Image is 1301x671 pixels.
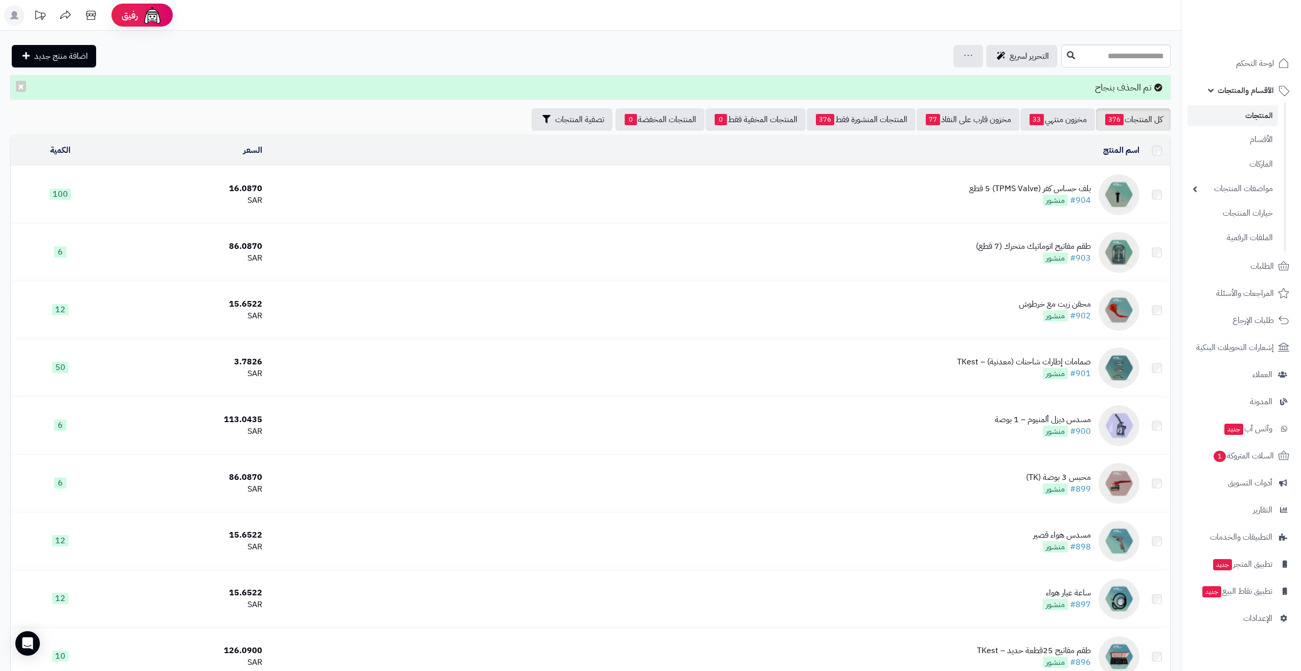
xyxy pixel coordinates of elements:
[957,356,1091,368] div: صمامات إطارات شاحنات (معدنية) – TKest
[1043,426,1068,437] span: منشور
[1188,389,1295,414] a: المدونة
[1099,174,1139,215] img: بلف حساس كفر (TPMS Valve) 5 قطع
[1099,232,1139,273] img: طقم مفاتيح اتوماتيك متحرك (7 قطع)
[114,310,262,322] div: SAR
[1213,559,1232,570] span: جديد
[1201,584,1272,598] span: تطبيق نقاط البيع
[1196,340,1274,355] span: إشعارات التحويلات البنكية
[1218,83,1274,98] span: الأقسام والمنتجات
[1223,422,1272,436] span: وآتس آب
[1030,114,1044,125] span: 33
[16,81,26,92] button: ×
[1010,50,1049,62] span: التحرير لسريع
[1250,395,1272,409] span: المدونة
[52,651,69,662] span: 10
[1099,405,1139,446] img: مسدس ديزل ألمنيوم – 1 بوصة
[1236,56,1274,71] span: لوحة التحكم
[1070,541,1091,553] a: #898
[1026,472,1091,483] div: محبس 3 بوصة (TK)
[1216,286,1274,300] span: المراجعات والأسئلة
[615,108,704,131] a: المنتجات المخفضة0
[705,108,806,131] a: المنتجات المخفية فقط0
[1202,586,1221,597] span: جديد
[1188,606,1295,631] a: الإعدادات
[54,246,66,258] span: 6
[114,426,262,437] div: SAR
[1213,449,1274,463] span: السلات المتروكة
[1070,252,1091,264] a: #903
[114,541,262,553] div: SAR
[1070,425,1091,437] a: #900
[1188,153,1278,175] a: الماركات
[15,631,40,656] div: Open Intercom Messenger
[1212,557,1272,571] span: تطبيق المتجر
[1243,611,1272,626] span: الإعدادات
[807,108,916,131] a: المنتجات المنشورة فقط376
[1188,417,1295,441] a: وآتس آبجديد
[1250,259,1274,273] span: الطلبات
[1214,451,1226,462] span: 1
[1188,202,1278,224] a: خيارات المنتجات
[1019,298,1091,310] div: محقن زيت مع خرطوش
[1253,503,1272,517] span: التقارير
[1188,335,1295,360] a: إشعارات التحويلات البنكية
[122,9,138,21] span: رفيق
[816,114,834,125] span: 376
[50,189,71,200] span: 100
[1099,348,1139,388] img: صمامات إطارات شاحنات (معدنية) – TKest
[1188,362,1295,387] a: العملاء
[1188,471,1295,495] a: أدوات التسويق
[1188,498,1295,522] a: التقارير
[1188,51,1295,76] a: لوحة التحكم
[54,477,66,489] span: 6
[114,298,262,310] div: 15.6522
[54,420,66,431] span: 6
[1043,599,1068,610] span: منشور
[1070,194,1091,206] a: #904
[1188,579,1295,604] a: تطبيق نقاط البيعجديد
[1188,105,1278,126] a: المنتجات
[114,529,262,541] div: 15.6522
[1020,108,1095,131] a: مخزون منتهي33
[114,414,262,426] div: 113.0435
[114,483,262,495] div: SAR
[1224,424,1243,435] span: جديد
[969,183,1091,195] div: بلف حساس كفر (TPMS Valve) 5 قطع
[1099,579,1139,619] img: ساعة عيار هواء
[1096,108,1171,131] a: كل المنتجات376
[1105,114,1124,125] span: 376
[986,45,1057,67] a: التحرير لسريع
[1043,368,1068,379] span: منشور
[1103,144,1139,156] a: اسم المنتج
[52,535,69,546] span: 12
[555,113,604,126] span: تصفية المنتجات
[114,356,262,368] div: 3.7826
[926,114,940,125] span: 77
[114,241,262,252] div: 86.0870
[52,593,69,604] span: 12
[114,599,262,611] div: SAR
[1188,308,1295,333] a: طلبات الإرجاع
[995,414,1091,426] div: مسدس ديزل ألمنيوم – 1 بوصة
[243,144,262,156] a: السعر
[1188,525,1295,549] a: التطبيقات والخدمات
[114,472,262,483] div: 86.0870
[1232,313,1274,328] span: طلبات الإرجاع
[1099,290,1139,331] img: محقن زيت مع خرطوش
[1231,26,1291,48] img: logo-2.png
[50,144,71,156] a: الكمية
[1043,587,1091,599] div: ساعة عيار هواء
[142,5,163,26] img: ai-face.png
[114,645,262,657] div: 126.0900
[1252,367,1272,382] span: العملاء
[1099,463,1139,504] img: محبس 3 بوصة (TK)
[1210,530,1272,544] span: التطبيقات والخدمات
[1033,529,1091,541] div: مسدس هواء قصير
[917,108,1019,131] a: مخزون قارب على النفاذ77
[1070,598,1091,611] a: #897
[1070,656,1091,668] a: #896
[1188,129,1278,151] a: الأقسام
[114,368,262,380] div: SAR
[1043,541,1068,552] span: منشور
[52,304,69,315] span: 12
